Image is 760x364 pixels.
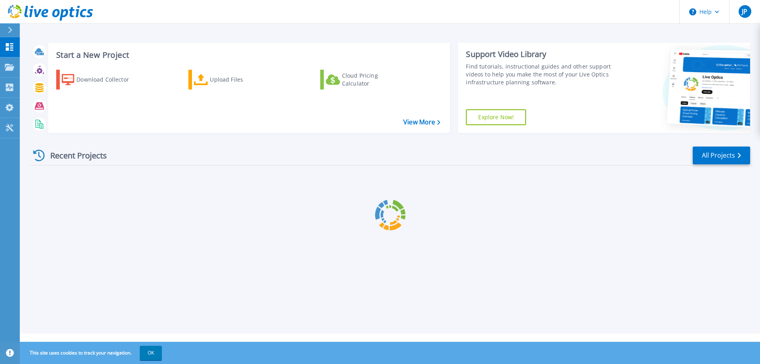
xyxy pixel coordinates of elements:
div: Cloud Pricing Calculator [342,72,405,88]
a: Explore Now! [466,109,526,125]
div: Recent Projects [30,146,118,165]
div: Support Video Library [466,49,615,59]
span: JP [742,8,747,15]
h3: Start a New Project [56,51,440,59]
a: Upload Files [188,70,277,90]
a: View More [403,118,440,126]
button: OK [140,346,162,360]
a: All Projects [693,147,750,164]
a: Download Collector [56,70,144,90]
a: Cloud Pricing Calculator [320,70,408,90]
div: Upload Files [210,72,273,88]
div: Download Collector [76,72,140,88]
span: This site uses cookies to track your navigation. [22,346,162,360]
div: Find tutorials, instructional guides and other support videos to help you make the most of your L... [466,63,615,86]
